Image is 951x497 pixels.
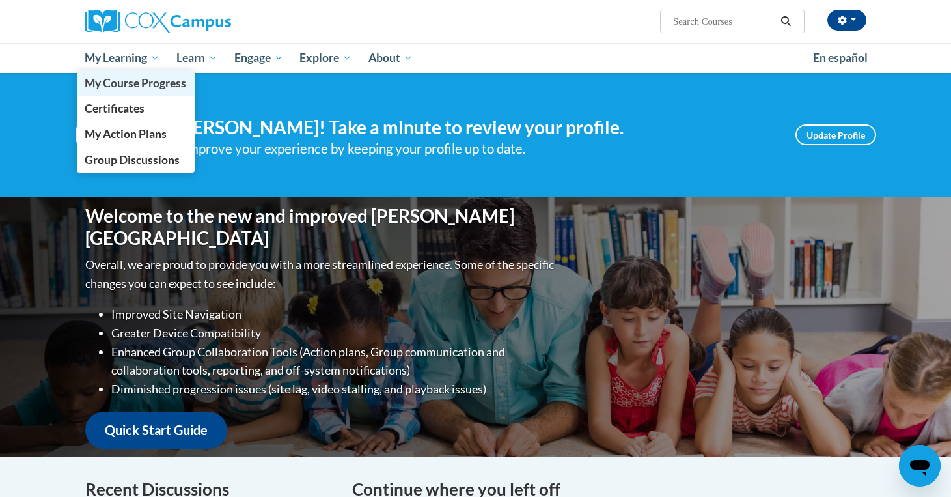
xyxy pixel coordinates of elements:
[111,305,557,324] li: Improved Site Navigation
[111,343,557,380] li: Enhanced Group Collaboration Tools (Action plans, Group communication and collaboration tools, re...
[85,50,159,66] span: My Learning
[360,43,421,73] a: About
[226,43,292,73] a: Engage
[168,43,226,73] a: Learn
[827,10,866,31] button: Account Settings
[154,117,776,139] h4: Hi [PERSON_NAME]! Take a minute to review your profile.
[76,106,134,164] img: Profile Image
[77,43,169,73] a: My Learning
[299,50,351,66] span: Explore
[77,70,195,96] a: My Course Progress
[368,50,413,66] span: About
[776,14,795,29] button: Search
[85,102,145,115] span: Certificates
[291,43,360,73] a: Explore
[813,51,868,64] span: En español
[176,50,217,66] span: Learn
[795,124,876,145] a: Update Profile
[77,121,195,147] a: My Action Plans
[85,255,557,293] p: Overall, we are proud to provide you with a more streamlined experience. Some of the specific cha...
[85,127,167,141] span: My Action Plans
[154,138,776,160] div: Help improve your experience by keeping your profile up to date.
[899,445,941,487] iframe: Button to launch messaging window
[85,10,333,33] a: Cox Campus
[111,380,557,399] li: Diminished progression issues (site lag, video stalling, and playback issues)
[234,50,283,66] span: Engage
[77,147,195,173] a: Group Discussions
[85,76,186,90] span: My Course Progress
[77,96,195,121] a: Certificates
[85,412,227,449] a: Quick Start Guide
[85,205,557,249] h1: Welcome to the new and improved [PERSON_NAME][GEOGRAPHIC_DATA]
[66,43,886,73] div: Main menu
[805,44,876,72] a: En español
[85,10,231,33] img: Cox Campus
[85,153,180,167] span: Group Discussions
[111,324,557,343] li: Greater Device Compatibility
[672,14,776,29] input: Search Courses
